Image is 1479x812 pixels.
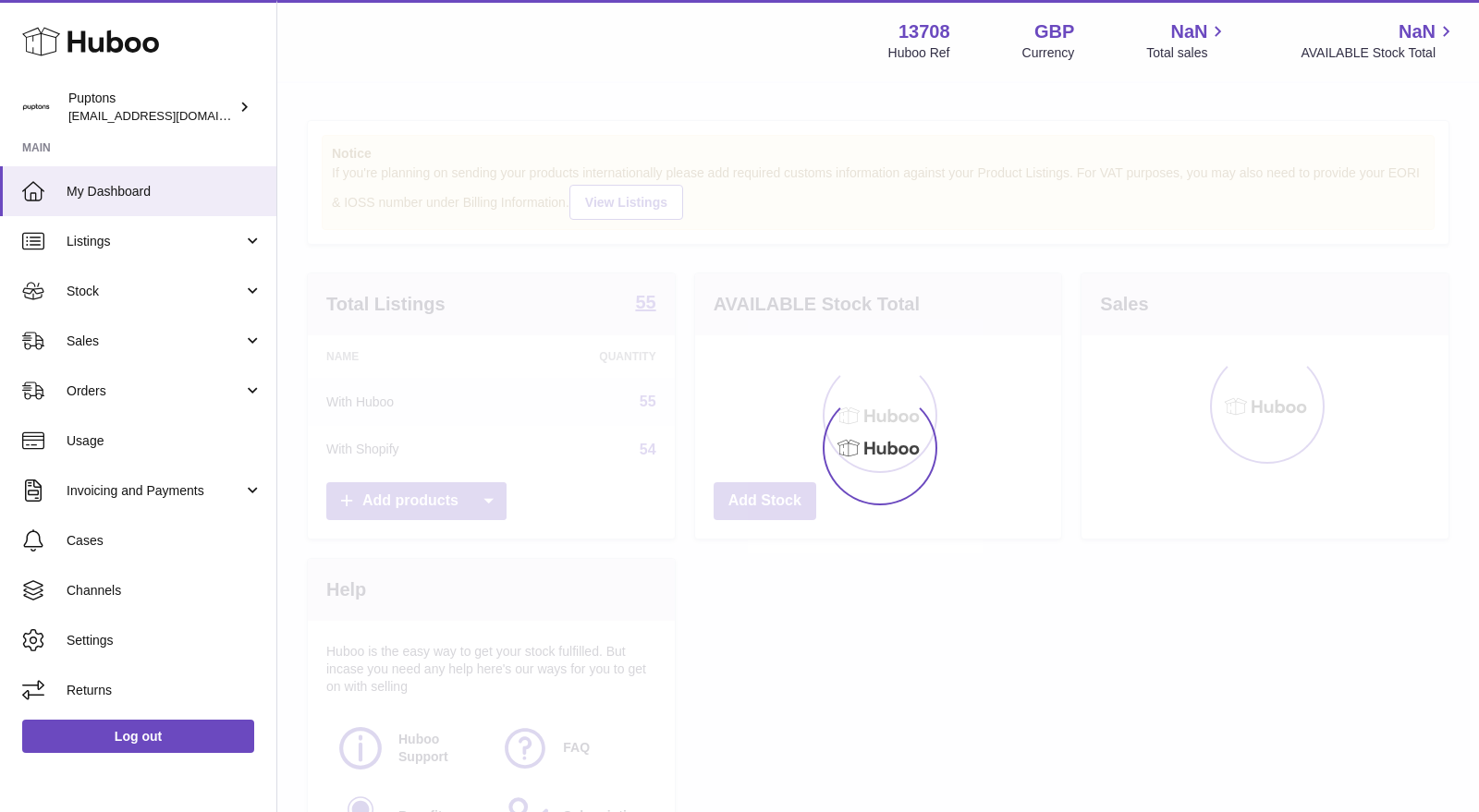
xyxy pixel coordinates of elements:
[1170,19,1207,44] span: NaN
[1146,44,1228,62] span: Total sales
[67,532,263,550] span: Cases
[67,233,243,250] span: Listings
[1301,44,1457,62] span: AVAILABLE Stock Total
[1146,19,1228,62] a: NaN Total sales
[67,632,263,649] span: Settings
[22,93,50,121] img: hello@puptons.com
[1399,19,1436,44] span: NaN
[68,90,235,125] div: Puptons
[68,108,272,123] span: [EMAIL_ADDRESS][DOMAIN_NAME]
[67,283,243,300] span: Stock
[1034,19,1074,44] strong: GBP
[67,482,243,500] span: Invoicing and Payments
[898,19,950,44] strong: 13708
[888,44,950,62] div: Huboo Ref
[67,183,263,200] span: My Dashboard
[67,432,263,450] span: Usage
[67,682,263,699] span: Returns
[67,382,243,400] span: Orders
[67,333,243,350] span: Sales
[22,720,254,753] a: Log out
[1022,44,1075,62] div: Currency
[1301,19,1457,62] a: NaN AVAILABLE Stock Total
[67,582,263,600] span: Channels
